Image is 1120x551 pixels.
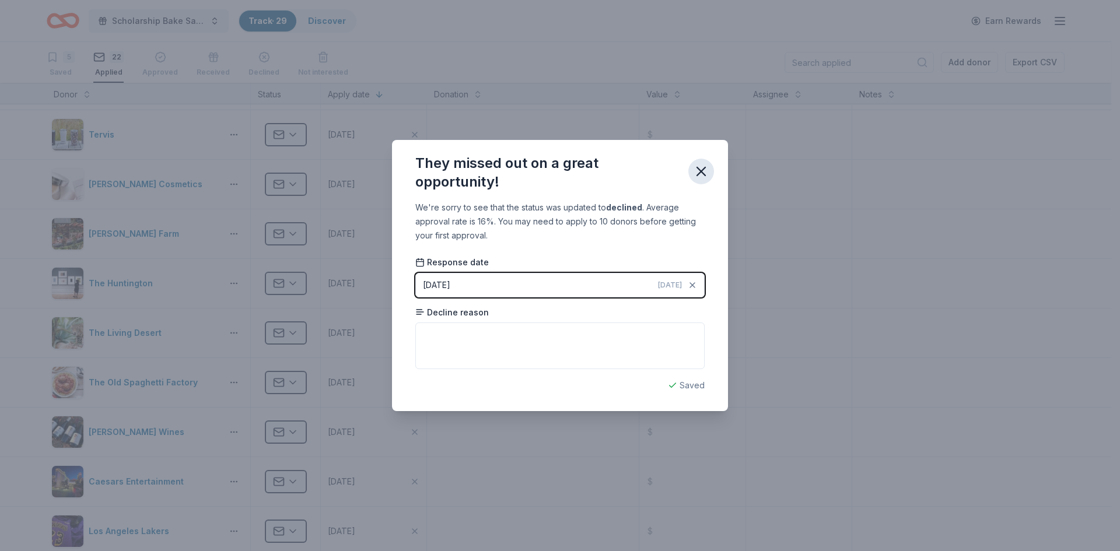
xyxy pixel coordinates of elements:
[423,278,450,292] div: [DATE]
[415,273,705,297] button: [DATE][DATE]
[606,202,642,212] b: declined
[415,154,679,191] div: They missed out on a great opportunity!
[415,201,705,243] div: We're sorry to see that the status was updated to . Average approval rate is 16%. You may need to...
[658,280,682,290] span: [DATE]
[415,257,489,268] span: Response date
[415,307,489,318] span: Decline reason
